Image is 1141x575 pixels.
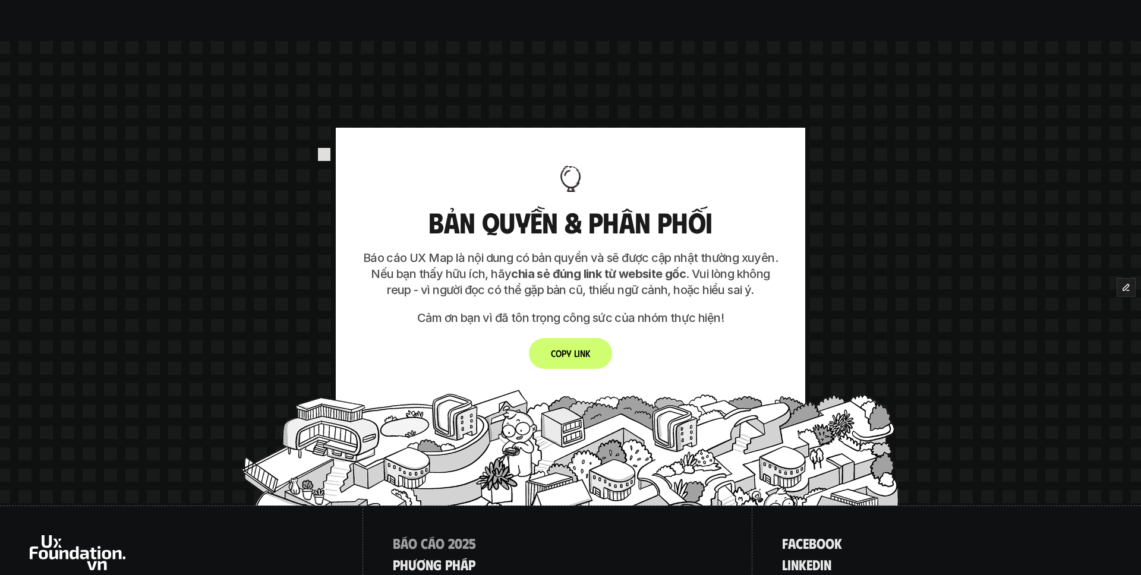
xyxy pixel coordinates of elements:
button: Copy Link [529,338,612,369]
span: p [393,557,400,572]
a: facebook [782,535,842,551]
span: l [782,557,787,572]
span: h [452,557,461,572]
a: phươngpháp [393,557,475,572]
span: 0 [455,535,462,551]
span: p [445,557,452,572]
span: o [825,535,834,551]
a: Báocáo2025 [393,535,476,551]
span: k [834,535,842,551]
span: á [401,535,408,551]
span: á [428,535,436,551]
button: Edit Framer Content [1117,279,1135,296]
span: k [799,557,806,572]
span: 5 [469,535,476,551]
span: c [796,535,803,551]
strong: chia sẻ đúng link từ website gốc [511,267,686,281]
span: á [461,557,468,572]
span: d [812,557,820,572]
span: g [433,557,442,572]
span: e [806,557,812,572]
span: i [820,557,824,572]
span: p [468,557,475,572]
p: Báo cáo UX Map là nội dung có bản quyền và sẽ được cập nhật thường xuyên. Nếu bạn thấy hữu ích, h... [360,250,781,298]
span: b [809,535,817,551]
span: c [421,535,428,551]
span: a [788,535,796,551]
span: f [782,535,788,551]
span: B [393,535,401,551]
span: 2 [462,535,469,551]
h3: Bản quyền & Phân phối [360,207,781,238]
span: o [817,535,825,551]
span: h [400,557,408,572]
span: ơ [417,557,425,572]
span: n [425,557,433,572]
span: n [824,557,831,572]
span: e [803,535,809,551]
span: ư [408,557,417,572]
span: 2 [448,535,455,551]
span: i [787,557,791,572]
span: o [408,535,417,551]
p: Cảm ơn bạn vì đã tôn trọng công sức của nhóm thực hiện! [360,310,781,326]
a: linkedin [782,557,831,572]
span: o [436,535,445,551]
span: n [791,557,799,572]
